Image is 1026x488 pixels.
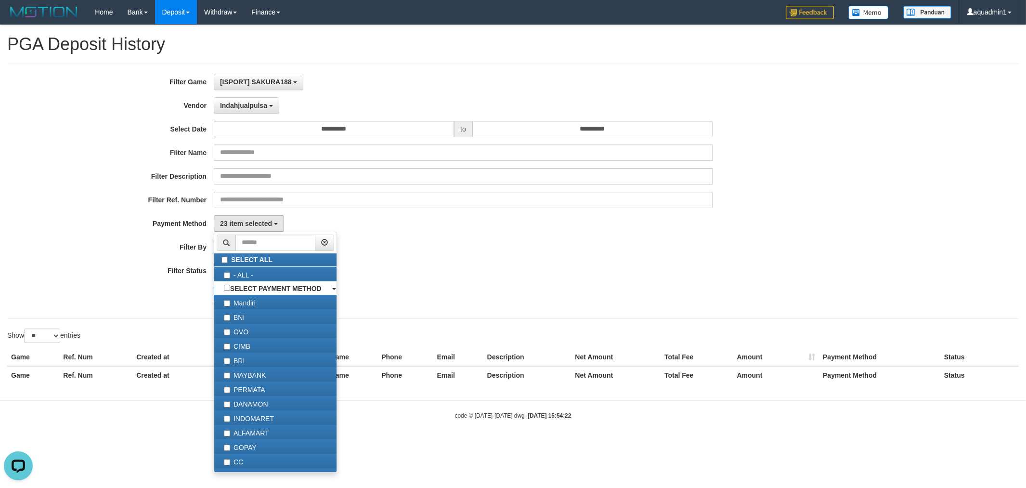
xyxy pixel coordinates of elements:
[940,348,1019,366] th: Status
[132,366,234,384] th: Created at
[214,367,337,382] label: MAYBANK
[661,366,733,384] th: Total Fee
[59,366,132,384] th: Ref. Num
[220,220,272,227] span: 23 item selected
[571,348,661,366] th: Net Amount
[214,295,337,309] label: Mandiri
[224,358,230,364] input: BRI
[220,78,292,86] span: [ISPORT] SAKURA188
[224,315,230,321] input: BNI
[327,366,377,384] th: Name
[483,366,571,384] th: Description
[7,348,59,366] th: Game
[327,348,377,366] th: Name
[214,468,337,483] label: BCA
[819,348,940,366] th: Payment Method
[819,366,940,384] th: Payment Method
[848,6,889,19] img: Button%20Memo.svg
[59,348,132,366] th: Ref. Num
[224,430,230,436] input: ALFAMART
[7,329,80,343] label: Show entries
[433,366,483,384] th: Email
[224,445,230,451] input: GOPAY
[4,4,33,33] button: Open LiveChat chat widget
[220,102,267,109] span: Indahjualpulsa
[455,412,571,419] small: code © [DATE]-[DATE] dwg |
[214,353,337,367] label: BRI
[214,281,337,295] a: SELECT PAYMENT METHOD
[377,348,433,366] th: Phone
[483,348,571,366] th: Description
[224,343,230,350] input: CIMB
[224,329,230,335] input: OVO
[221,257,228,263] input: SELECT ALL
[528,412,571,419] strong: [DATE] 15:54:22
[214,74,303,90] button: [ISPORT] SAKURA188
[214,324,337,338] label: OVO
[24,329,60,343] select: Showentries
[433,348,483,366] th: Email
[224,285,230,291] input: SELECT PAYMENT METHOD
[214,267,337,281] label: - ALL -
[786,6,834,19] img: Feedback.jpg
[214,253,337,266] label: SELECT ALL
[214,410,337,425] label: INDOMARET
[214,215,284,232] button: 23 item selected
[224,401,230,408] input: DANAMON
[214,425,337,439] label: ALFAMART
[214,454,337,468] label: CC
[733,366,819,384] th: Amount
[940,366,1019,384] th: Status
[224,387,230,393] input: PERMATA
[214,382,337,396] label: PERMATA
[224,272,230,278] input: - ALL -
[214,439,337,454] label: GOPAY
[224,300,230,306] input: Mandiri
[132,348,234,366] th: Created at
[214,338,337,353] label: CIMB
[903,6,951,19] img: panduan.png
[454,121,472,137] span: to
[214,309,337,324] label: BNI
[224,459,230,465] input: CC
[7,5,80,19] img: MOTION_logo.png
[377,366,433,384] th: Phone
[733,348,819,366] th: Amount
[224,372,230,379] input: MAYBANK
[661,348,733,366] th: Total Fee
[571,366,661,384] th: Net Amount
[230,285,322,292] b: SELECT PAYMENT METHOD
[214,396,337,410] label: DANAMON
[224,416,230,422] input: INDOMARET
[7,35,1019,54] h1: PGA Deposit History
[214,97,279,114] button: Indahjualpulsa
[7,366,59,384] th: Game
